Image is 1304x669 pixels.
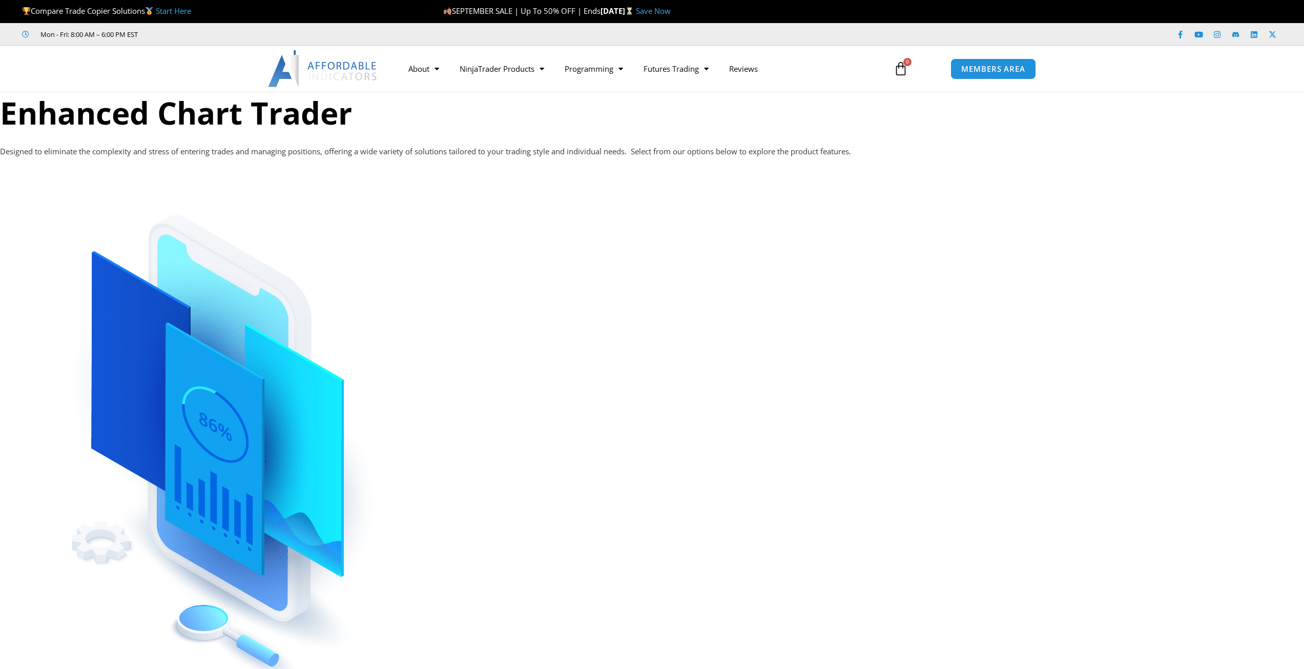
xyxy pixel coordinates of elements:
a: NinjaTrader Products [449,57,554,80]
a: MEMBERS AREA [950,58,1036,79]
span: MEMBERS AREA [961,65,1025,73]
a: Reviews [719,57,768,80]
a: Programming [554,57,633,80]
a: Futures Trading [633,57,719,80]
span: Compare Trade Copier Solutions [22,6,191,16]
iframe: Customer reviews powered by Trustpilot [152,29,306,39]
span: SEPTEMBER SALE | Up To 50% OFF | Ends [443,6,601,16]
img: 🍂 [444,7,451,15]
span: Mon - Fri: 8:00 AM – 6:00 PM EST [38,28,138,40]
a: About [398,57,449,80]
img: LogoAI | Affordable Indicators – NinjaTrader [268,50,378,87]
span: 0 [903,58,912,66]
a: 0 [878,54,923,84]
nav: Menu [398,57,882,80]
img: 🏆 [23,7,30,15]
a: Save Now [636,6,671,16]
strong: [DATE] [601,6,636,16]
a: Start Here [156,6,191,16]
img: 🥇 [146,7,153,15]
img: ⌛ [626,7,633,15]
